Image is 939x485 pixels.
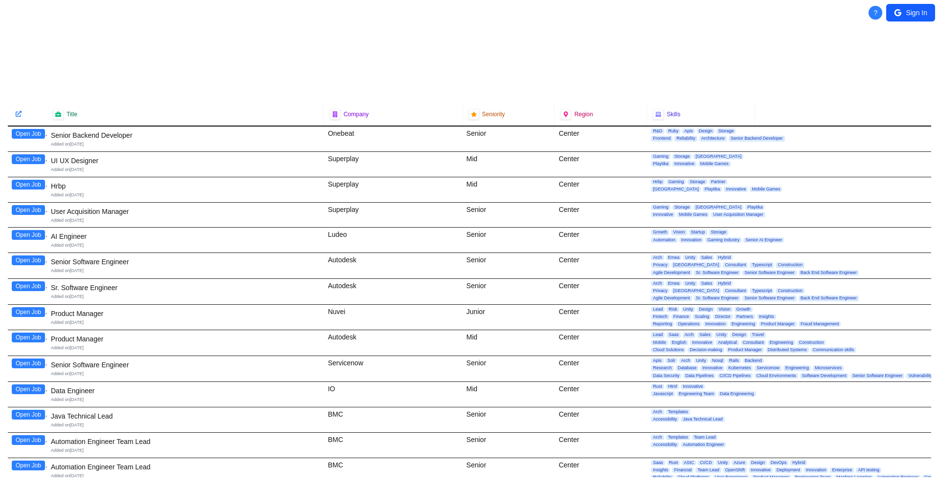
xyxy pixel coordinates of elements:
span: Senior Software Engineer [742,270,797,275]
span: Saas [667,332,681,337]
span: Architecture [699,136,727,141]
span: [GEOGRAPHIC_DATA] [693,205,743,210]
span: Analytical [716,340,739,345]
span: Mobile Games [698,161,731,167]
span: Storage [672,154,692,159]
span: Gaming [667,179,686,185]
span: CI/CD [698,460,714,465]
span: Design [697,128,715,134]
div: Added on [DATE] [51,447,320,454]
span: Design [749,460,767,465]
button: Open Job [12,205,45,215]
span: Engineering Team [793,475,832,480]
span: Innovative [700,365,724,371]
div: Onebeat [324,127,462,151]
span: Finance [671,314,691,319]
span: Innovation [804,467,828,473]
div: Added on [DATE] [51,242,320,249]
span: Company [343,110,368,118]
div: Added on [DATE] [51,397,320,403]
span: Cloud Solutions [651,347,686,353]
span: Playtika [651,161,671,167]
div: Ludeo [324,228,462,253]
span: Javascript [651,391,675,397]
div: Superplay [324,177,462,202]
span: Sales [699,281,715,286]
div: Center [555,382,647,407]
div: AI Engineer [51,232,320,241]
span: [GEOGRAPHIC_DATA] [671,262,721,268]
span: Unity [716,460,730,465]
div: Center [555,407,647,432]
span: Insights [757,314,776,319]
span: Engineering [768,340,795,345]
span: Hybrid [790,460,807,465]
span: Consultant [723,262,748,268]
span: Construction [776,262,805,268]
div: Product Manager [51,334,320,344]
span: Gaming [651,205,671,210]
button: Open Job [12,358,45,368]
span: Reliability [674,136,697,141]
span: Reliability [651,475,674,480]
span: Playtika [745,205,765,210]
span: Design [697,307,715,312]
span: Unity [715,332,729,337]
span: Unity [683,281,697,286]
span: User Experience [713,475,750,480]
span: Back End Software Engineer [799,295,859,301]
span: Risk [667,307,679,312]
div: Mid [463,382,555,407]
div: IO [324,382,462,407]
button: Open Job [12,255,45,265]
span: User Acquisition Manager [711,212,765,217]
span: Automation Engineer [875,475,920,480]
button: Open Job [12,410,45,420]
span: Sales [697,332,713,337]
span: Research [651,365,674,371]
span: Fraud Management [799,321,841,327]
div: Center [555,152,647,177]
span: Mobile Games [677,212,709,217]
span: Scaling [693,314,712,319]
span: API testing [856,467,881,473]
span: Gaming Industry [705,237,741,243]
div: Autodesk [324,279,462,304]
button: Open Job [12,230,45,240]
span: [GEOGRAPHIC_DATA] [693,154,743,159]
span: R&D [651,128,664,134]
div: Data Engineer [51,386,320,396]
div: Added on [DATE] [51,371,320,377]
span: Ruby [666,128,680,134]
button: Open Job [12,307,45,317]
span: Sr. Software Engineer [694,270,741,275]
span: Hybrid [716,281,733,286]
div: Added on [DATE] [51,345,320,351]
span: Privacy [651,288,670,294]
button: Sign In [886,4,935,21]
span: Agile Development [651,295,692,301]
div: Senior [463,433,555,458]
span: Templates [666,435,690,440]
div: Added on [DATE] [51,217,320,224]
div: UI UX Designer [51,156,320,166]
span: Servicenow [755,365,782,371]
div: Senior [463,253,555,278]
button: Open Job [12,461,45,470]
div: Senior [463,279,555,304]
span: Skills [667,110,680,118]
div: Center [555,433,647,458]
div: Center [555,356,647,381]
span: Typescript [750,262,774,268]
span: Fintech [651,314,670,319]
span: Team Lead [692,435,718,440]
span: Design [730,332,748,337]
span: Storage [716,128,736,134]
div: BMC [324,407,462,432]
span: Consultant [741,340,766,345]
div: Autodesk [324,253,462,278]
div: Added on [DATE] [51,294,320,300]
span: Senior Backend Developer [729,136,785,141]
div: Added on [DATE] [51,473,320,479]
div: Mid [463,177,555,202]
